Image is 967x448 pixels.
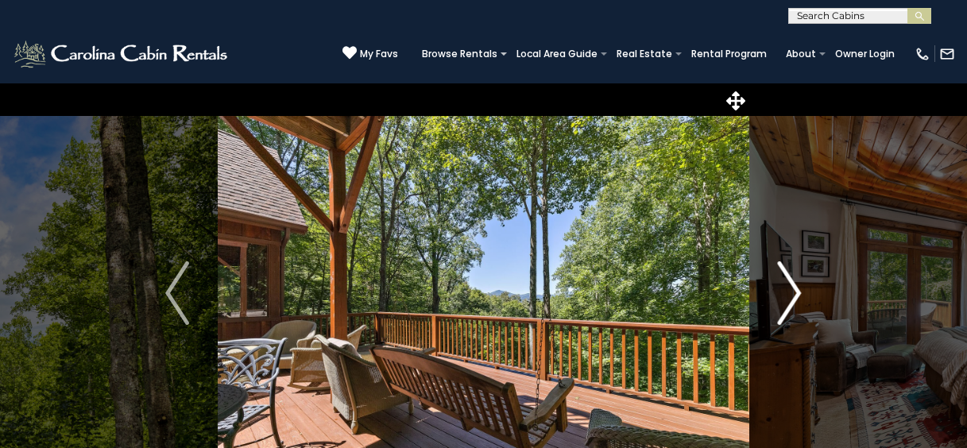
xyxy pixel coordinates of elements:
[414,43,505,65] a: Browse Rentals
[778,43,824,65] a: About
[827,43,903,65] a: Owner Login
[509,43,605,65] a: Local Area Guide
[683,43,775,65] a: Rental Program
[915,46,930,62] img: phone-regular-white.png
[360,47,398,61] span: My Favs
[12,38,232,70] img: White-1-2.png
[939,46,955,62] img: mail-regular-white.png
[778,261,802,325] img: arrow
[342,45,398,62] a: My Favs
[609,43,680,65] a: Real Estate
[165,261,189,325] img: arrow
